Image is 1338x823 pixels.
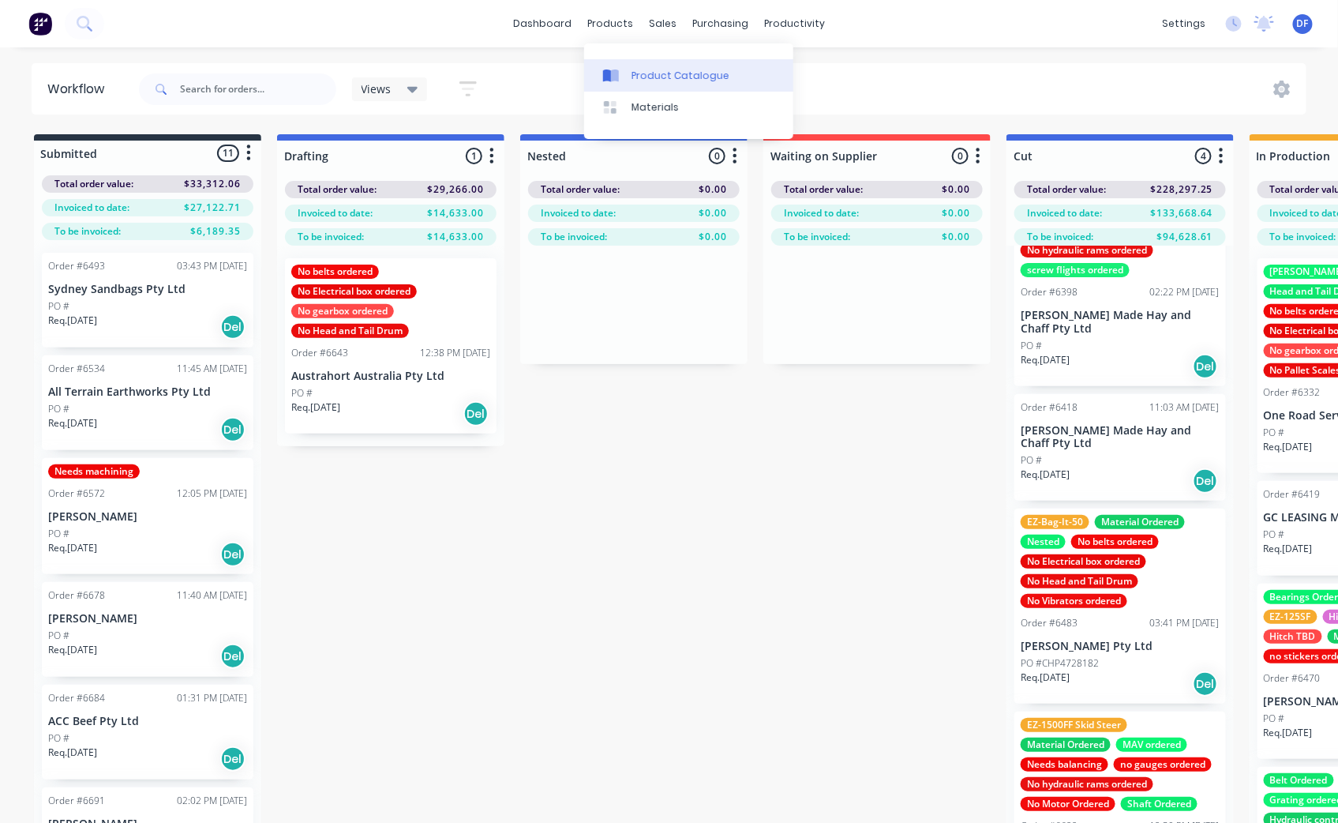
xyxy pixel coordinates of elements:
[291,265,379,279] div: No belts ordered
[48,746,97,760] p: Req. [DATE]
[1150,206,1213,220] span: $133,668.64
[1027,230,1093,244] span: To be invoiced:
[541,230,607,244] span: To be invoiced:
[48,385,247,399] p: All Terrain Earthworks Pty Ltd
[1150,182,1213,197] span: $228,297.25
[1149,616,1220,630] div: 03:41 PM [DATE]
[427,182,484,197] span: $29,266.00
[1297,17,1309,31] span: DF
[579,12,641,36] div: products
[291,284,417,299] div: No Electrical box ordered
[1264,440,1313,454] p: Req. [DATE]
[220,314,245,340] div: Del
[463,401,489,427] div: Del
[584,59,793,91] a: Product Catalogue
[1095,515,1185,529] div: Material Ordered
[177,487,247,501] div: 12:05 PM [DATE]
[1014,509,1226,704] div: EZ-Bag-It-50Material OrderedNestedNo belts orderedNo Electrical box orderedNo Head and Tail DrumN...
[48,715,247,728] p: ACC Beef Pty Ltd
[684,12,756,36] div: purchasing
[291,324,409,338] div: No Head and Tail Drum
[190,224,241,239] span: $6,189.35
[48,416,97,430] p: Req. [DATE]
[1264,610,1317,624] div: EZ-125SF
[1021,309,1220,336] p: [PERSON_NAME] Made Hay and Chaff Pty Ltd
[756,12,833,36] div: productivity
[42,355,253,450] div: Order #653411:45 AM [DATE]All Terrain Earthworks Pty LtdPO #Req.[DATE]Del
[1264,385,1321,400] div: Order #6332
[48,487,105,501] div: Order #6572
[1193,671,1218,697] div: Del
[177,588,247,603] div: 11:40 AM [DATE]
[1264,487,1321,502] div: Order #6419
[48,612,247,626] p: [PERSON_NAME]
[1021,424,1220,451] p: [PERSON_NAME] Made Hay and Chaff Pty Ltd
[291,304,394,318] div: No gearbox ordered
[28,12,52,36] img: Factory
[54,201,129,215] span: Invoiced to date:
[505,12,579,36] a: dashboard
[1021,468,1070,482] p: Req. [DATE]
[48,527,69,541] p: PO #
[220,417,245,442] div: Del
[291,370,490,383] p: Austrahort Australia Pty Ltd
[1021,797,1115,811] div: No Motor Ordered
[1021,616,1078,630] div: Order #6483
[291,346,348,360] div: Order #6643
[1021,535,1066,549] div: Nested
[1264,712,1285,726] p: PO #
[1021,718,1127,732] div: EZ-1500FF Skid Steer
[1114,757,1212,772] div: no gauges ordered
[48,402,69,416] p: PO #
[1149,400,1220,415] div: 11:03 AM [DATE]
[48,314,97,328] p: Req. [DATE]
[48,691,105,705] div: Order #6684
[48,259,105,273] div: Order #6493
[1149,285,1220,299] div: 02:22 PM [DATE]
[784,206,859,220] span: Invoiced to date:
[1264,671,1321,686] div: Order #6470
[1021,656,1099,671] p: PO #CHP4728182
[1264,528,1285,542] p: PO #
[48,299,69,314] p: PO #
[48,283,247,296] p: Sydney Sandbags Pty Ltd
[1021,738,1111,752] div: Material Ordered
[1264,542,1313,556] p: Req. [DATE]
[1021,339,1042,353] p: PO #
[1021,263,1130,277] div: screw flights ordered
[1116,738,1187,752] div: MAV ordered
[298,230,364,244] span: To be invoiced:
[220,746,245,772] div: Del
[784,230,850,244] span: To be invoiced:
[699,206,727,220] span: $0.00
[180,73,336,105] input: Search for orders...
[1264,426,1285,440] p: PO #
[362,81,392,97] span: Views
[47,80,112,99] div: Workflow
[632,69,729,83] div: Product Catalogue
[1154,12,1213,36] div: settings
[427,230,484,244] span: $14,633.00
[48,464,140,479] div: Needs machining
[1021,671,1070,685] p: Req. [DATE]
[541,182,620,197] span: Total order value:
[298,206,373,220] span: Invoiced to date:
[1021,400,1078,415] div: Order #6418
[1021,554,1146,569] div: No Electrical box ordered
[427,206,484,220] span: $14,633.00
[1021,574,1138,588] div: No Head and Tail Drum
[1027,182,1106,197] span: Total order value:
[1021,757,1108,772] div: Needs balancing
[1193,468,1218,494] div: Del
[1014,394,1226,502] div: Order #641811:03 AM [DATE][PERSON_NAME] Made Hay and Chaff Pty LtdPO #Req.[DATE]Del
[285,258,497,434] div: No belts orderedNo Electrical box orderedNo gearbox orderedNo Head and Tail DrumOrder #664312:38 ...
[1021,243,1153,257] div: No hydraulic rams ordered
[1071,535,1159,549] div: No belts ordered
[584,92,793,123] a: Materials
[699,230,727,244] span: $0.00
[641,12,684,36] div: sales
[48,643,97,657] p: Req. [DATE]
[48,629,69,643] p: PO #
[541,206,616,220] span: Invoiced to date:
[177,691,247,705] div: 01:31 PM [DATE]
